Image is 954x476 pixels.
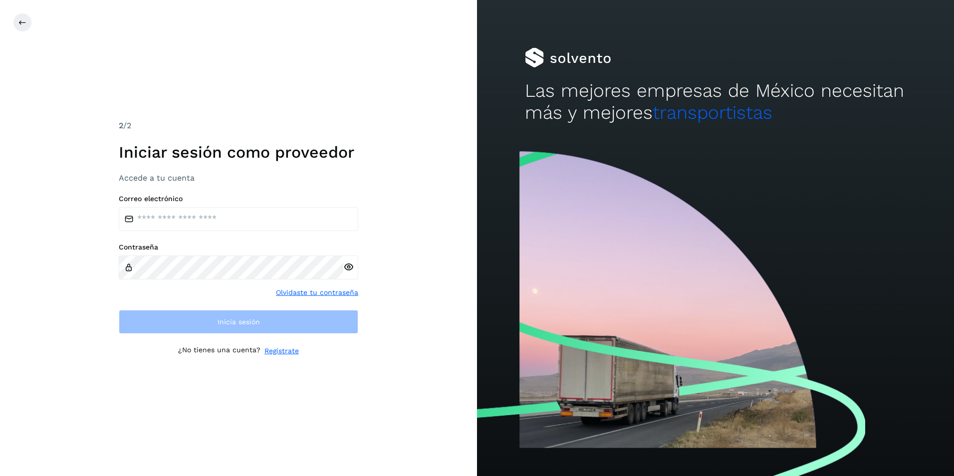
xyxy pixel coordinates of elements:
div: /2 [119,120,358,132]
span: Inicia sesión [218,318,260,325]
h1: Iniciar sesión como proveedor [119,143,358,162]
span: transportistas [653,102,772,123]
span: 2 [119,121,123,130]
h3: Accede a tu cuenta [119,173,358,183]
label: Contraseña [119,243,358,251]
label: Correo electrónico [119,195,358,203]
h2: Las mejores empresas de México necesitan más y mejores [525,80,907,124]
a: Olvidaste tu contraseña [276,287,358,298]
p: ¿No tienes una cuenta? [178,346,260,356]
a: Regístrate [264,346,299,356]
button: Inicia sesión [119,310,358,334]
